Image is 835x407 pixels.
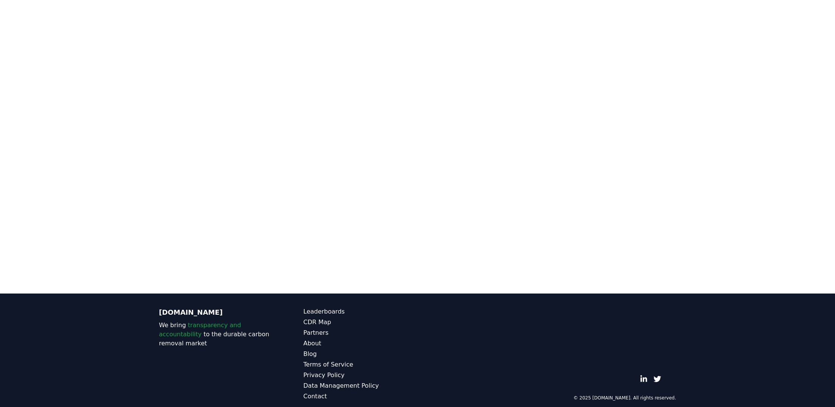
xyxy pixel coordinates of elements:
a: Blog [304,350,418,359]
a: Contact [304,392,418,401]
a: LinkedIn [640,375,648,383]
a: CDR Map [304,318,418,327]
p: [DOMAIN_NAME] [159,307,273,318]
a: About [304,339,418,348]
p: We bring to the durable carbon removal market [159,321,273,348]
a: Privacy Policy [304,371,418,380]
a: Partners [304,328,418,337]
a: Terms of Service [304,360,418,369]
a: Leaderboards [304,307,418,316]
span: transparency and accountability [159,322,241,338]
a: Twitter [654,375,661,383]
p: © 2025 [DOMAIN_NAME]. All rights reserved. [573,395,676,401]
a: Data Management Policy [304,381,418,390]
